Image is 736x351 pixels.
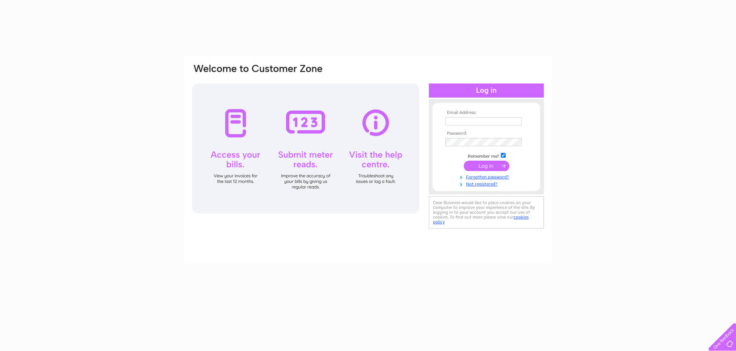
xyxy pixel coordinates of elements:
[464,161,509,171] input: Submit
[443,131,529,136] th: Password:
[445,180,529,187] a: Not registered?
[443,152,529,159] td: Remember me?
[445,173,529,180] a: Forgotten password?
[429,196,544,229] div: Clear Business would like to place cookies on your computer to improve your experience of the sit...
[443,110,529,115] th: Email Address:
[433,214,529,224] a: cookies policy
